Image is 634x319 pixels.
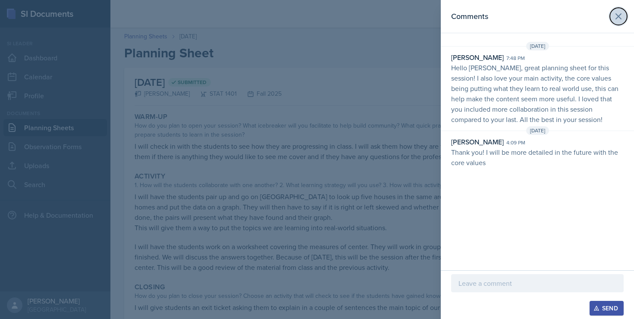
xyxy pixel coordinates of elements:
div: [PERSON_NAME] [451,52,504,63]
h2: Comments [451,10,488,22]
div: 4:09 pm [506,139,525,147]
div: Send [595,305,618,312]
span: [DATE] [526,42,549,50]
p: Hello [PERSON_NAME], great planning sheet for this session! I also love your main activity, the c... [451,63,624,125]
span: [DATE] [526,126,549,135]
p: Thank you! I will be more detailed in the future with the core values [451,147,624,168]
div: [PERSON_NAME] [451,137,504,147]
button: Send [590,301,624,316]
div: 7:48 pm [506,54,525,62]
